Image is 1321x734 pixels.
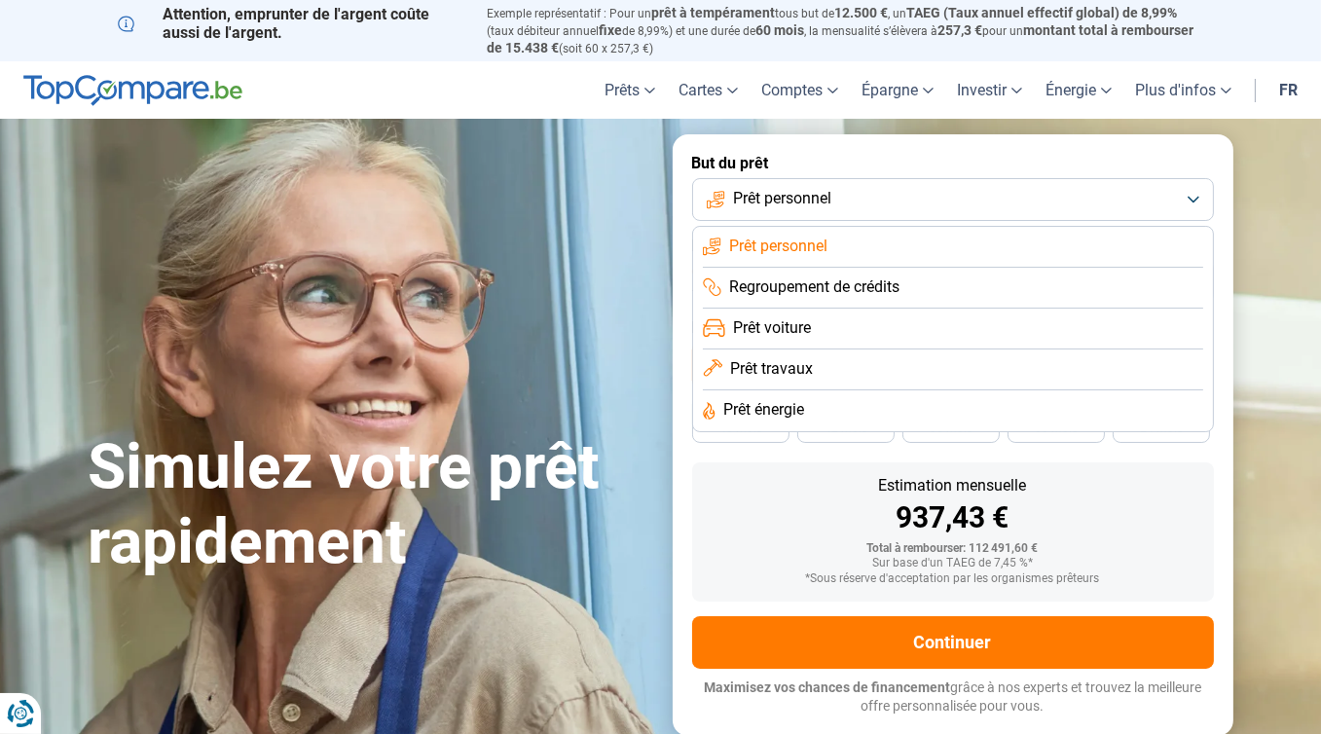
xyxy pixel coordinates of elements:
span: 30 mois [1035,422,1078,434]
button: Prêt personnel [692,178,1214,221]
a: Énergie [1034,61,1123,119]
span: 36 mois [930,422,972,434]
span: fixe [600,22,623,38]
span: Maximisez vos chances de financement [704,679,950,695]
span: 60 mois [756,22,805,38]
a: Épargne [850,61,945,119]
a: Prêts [593,61,667,119]
span: TAEG (Taux annuel effectif global) de 8,99% [907,5,1178,20]
span: 12.500 € [835,5,889,20]
div: 937,43 € [708,503,1198,532]
span: prêt à tempérament [652,5,776,20]
div: Sur base d'un TAEG de 7,45 %* [708,557,1198,570]
span: Prêt voiture [733,317,811,339]
a: Investir [945,61,1034,119]
span: 257,3 € [938,22,983,38]
a: Cartes [667,61,750,119]
h1: Simulez votre prêt rapidement [89,430,649,580]
div: *Sous réserve d'acceptation par les organismes prêteurs [708,572,1198,586]
p: grâce à nos experts et trouvez la meilleure offre personnalisée pour vous. [692,679,1214,716]
p: Exemple représentatif : Pour un tous but de , un (taux débiteur annuel de 8,99%) et une durée de ... [488,5,1204,56]
a: Plus d'infos [1123,61,1243,119]
a: Comptes [750,61,850,119]
span: 24 mois [1140,422,1183,434]
span: 48 mois [719,422,762,434]
p: Attention, emprunter de l'argent coûte aussi de l'argent. [118,5,464,42]
div: Total à rembourser: 112 491,60 € [708,542,1198,556]
span: Prêt personnel [729,236,827,257]
a: fr [1267,61,1309,119]
span: Prêt énergie [723,399,804,421]
span: montant total à rembourser de 15.438 € [488,22,1194,55]
span: Regroupement de crédits [729,276,899,298]
span: Prêt travaux [730,358,813,380]
button: Continuer [692,616,1214,669]
img: TopCompare [23,75,242,106]
span: 42 mois [825,422,867,434]
div: Estimation mensuelle [708,478,1198,494]
span: Prêt personnel [733,188,831,209]
label: But du prêt [692,154,1214,172]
